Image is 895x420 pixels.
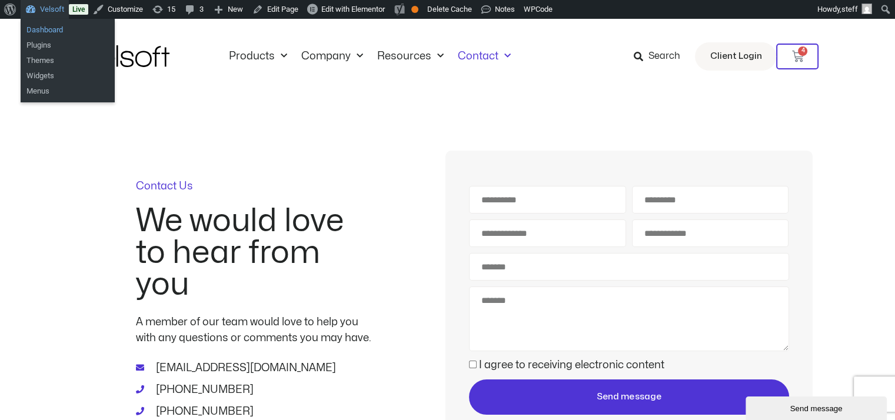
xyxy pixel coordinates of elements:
label: I agree to receiving electronic content [479,360,664,370]
iframe: chat widget [746,394,889,420]
span: Client Login [710,49,761,64]
a: Themes [21,53,115,68]
span: Send message [597,390,661,404]
a: ProductsMenu Toggle [222,50,294,63]
p: Contact Us [136,181,371,192]
a: ContactMenu Toggle [451,50,518,63]
a: Live [69,4,88,15]
a: Plugins [21,38,115,53]
span: steff [841,5,858,14]
a: Dashboard [21,22,115,38]
a: CompanyMenu Toggle [294,50,370,63]
span: 4 [798,46,807,56]
a: Widgets [21,68,115,84]
nav: Menu [222,50,518,63]
div: OK [411,6,418,13]
a: [EMAIL_ADDRESS][DOMAIN_NAME] [136,360,371,376]
span: Search [648,49,680,64]
img: Velsoft Training Materials [83,45,169,67]
span: [PHONE_NUMBER] [153,382,254,398]
ul: Velsoft [21,19,115,56]
span: [EMAIL_ADDRESS][DOMAIN_NAME] [153,360,336,376]
a: Search [633,46,688,66]
a: Client Login [695,42,776,71]
p: A member of our team would love to help you with any questions or comments you may have. [136,314,371,346]
ul: Velsoft [21,49,115,102]
button: Send message [469,379,788,415]
h2: We would love to hear from you [136,205,371,301]
a: ResourcesMenu Toggle [370,50,451,63]
a: Menus [21,84,115,99]
span: Edit with Elementor [321,5,385,14]
a: 4 [776,44,819,69]
span: [PHONE_NUMBER] [153,404,254,419]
